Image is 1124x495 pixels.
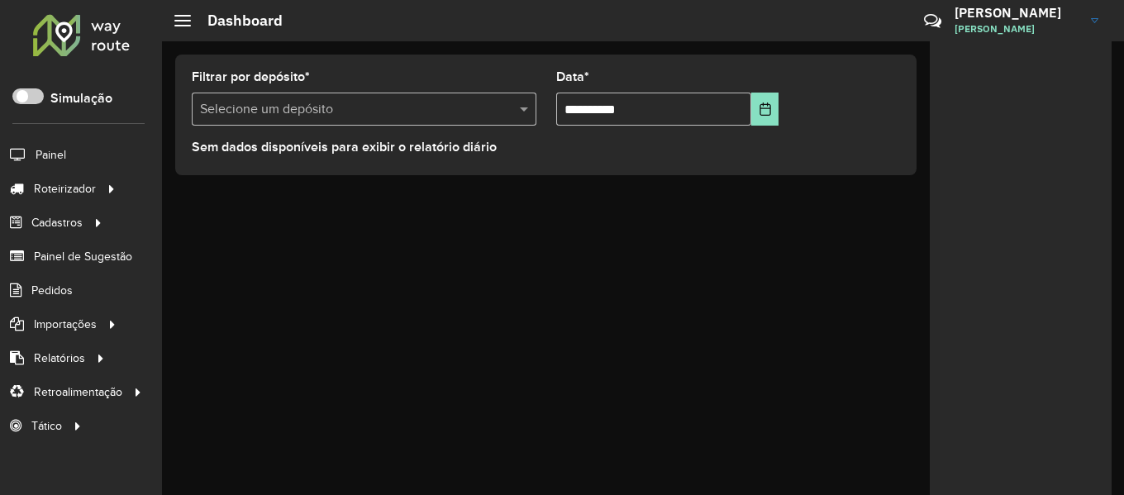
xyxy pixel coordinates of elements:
span: Relatórios [34,350,85,367]
h3: [PERSON_NAME] [955,5,1079,21]
span: Roteirizador [34,180,96,198]
span: Tático [31,417,62,435]
span: Pedidos [31,282,73,299]
span: Painel [36,146,66,164]
span: [PERSON_NAME] [955,21,1079,36]
label: Sem dados disponíveis para exibir o relatório diário [192,137,497,157]
h2: Dashboard [191,12,283,30]
span: Importações [34,316,97,333]
span: Painel de Sugestão [34,248,132,265]
a: Contato Rápido [915,3,950,39]
label: Simulação [50,88,112,108]
span: Cadastros [31,214,83,231]
label: Data [556,67,589,87]
span: Retroalimentação [34,383,122,401]
label: Filtrar por depósito [192,67,310,87]
button: Choose Date [751,93,779,126]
